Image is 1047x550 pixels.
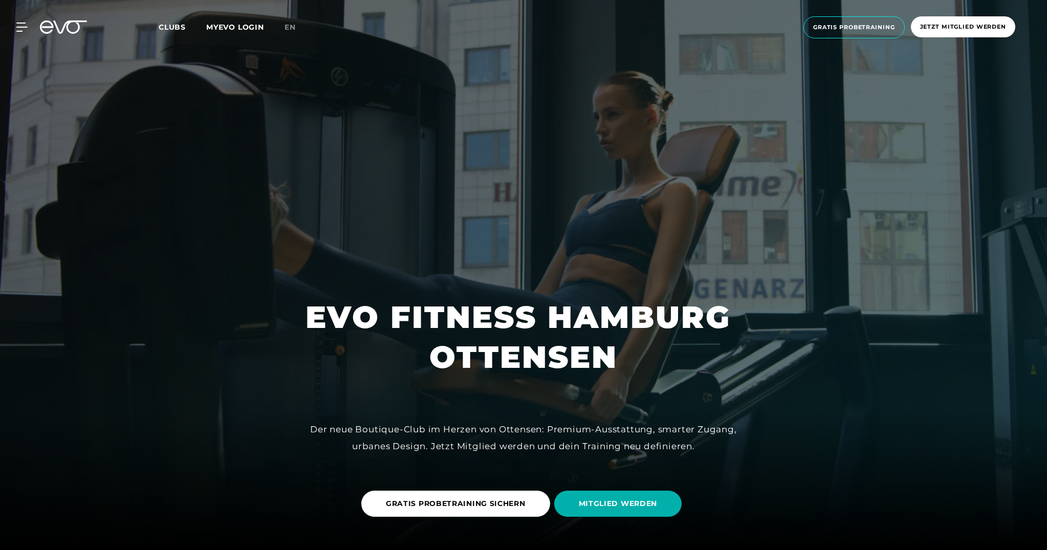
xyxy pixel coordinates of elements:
div: Der neue Boutique-Club im Herzen von Ottensen: Premium-Ausstattung, smarter Zugang, urbanes Desig... [293,421,754,454]
span: en [285,23,296,32]
a: MITGLIED WERDEN [554,483,686,524]
a: Jetzt Mitglied werden [908,16,1018,38]
span: Gratis Probetraining [813,23,895,32]
span: Jetzt Mitglied werden [920,23,1006,31]
a: Clubs [159,22,206,32]
h1: EVO FITNESS HAMBURG OTTENSEN [306,297,741,377]
a: MYEVO LOGIN [206,23,264,32]
a: en [285,21,308,33]
span: MITGLIED WERDEN [579,498,658,509]
span: Clubs [159,23,186,32]
a: GRATIS PROBETRAINING SICHERN [361,483,554,524]
a: Gratis Probetraining [800,16,908,38]
span: GRATIS PROBETRAINING SICHERN [386,498,526,509]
